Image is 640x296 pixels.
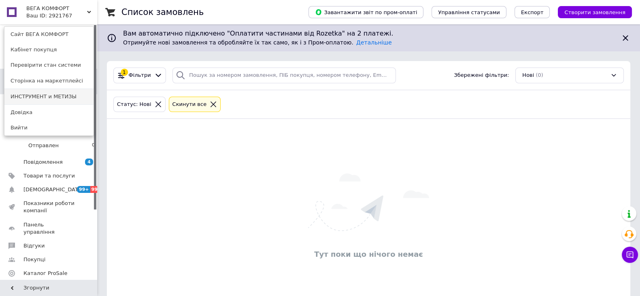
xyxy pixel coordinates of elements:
[4,73,94,89] a: Сторінка на маркетплейсі
[23,256,45,263] span: Покупці
[356,39,392,46] a: Детальніше
[171,100,208,109] div: Cкинути все
[536,72,543,78] span: (0)
[550,9,632,15] a: Створити замовлення
[23,221,75,236] span: Панель управління
[23,242,45,249] span: Відгуки
[521,9,544,15] span: Експорт
[432,6,506,18] button: Управління статусами
[4,57,94,73] a: Перевірити стан системи
[622,247,638,263] button: Чат з покупцем
[515,6,550,18] button: Експорт
[308,6,423,18] button: Завантажити звіт по пром-оплаті
[4,27,94,42] a: Сайт ВЕГА КОМФОРТ
[315,8,417,16] span: Завантажити звіт по пром-оплаті
[121,7,204,17] h1: Список замовлень
[454,72,509,79] span: Збережені фільтри:
[172,68,396,83] input: Пошук за номером замовлення, ПІБ покупця, номером телефону, Email, номером накладної
[111,249,626,259] div: Тут поки що нічого немає
[123,29,614,38] span: Вам автоматично підключено "Оплатити частинами від Rozetka" на 2 платежі.
[129,72,151,79] span: Фільтри
[85,159,93,165] span: 4
[26,12,60,19] div: Ваш ID: 2921767
[23,200,75,214] span: Показники роботи компанії
[92,142,95,149] span: 0
[23,172,75,180] span: Товари та послуги
[4,120,94,135] a: Вийти
[23,270,67,277] span: Каталог ProSale
[123,39,392,46] span: Отримуйте нові замовлення та обробляйте їх так само, як і з Пром-оплатою.
[522,72,534,79] span: Нові
[115,100,153,109] div: Статус: Нові
[438,9,500,15] span: Управління статусами
[558,6,632,18] button: Створити замовлення
[28,142,59,149] span: Отправлен
[4,89,94,104] a: ИНСТРУМЕНТ и МЕТИЗЫ
[4,105,94,120] a: Довідка
[23,186,83,193] span: [DEMOGRAPHIC_DATA]
[26,5,87,12] span: ВЕГА КОМФОРТ
[90,186,104,193] span: 99+
[23,159,63,166] span: Повідомлення
[121,69,128,76] div: 1
[4,42,94,57] a: Кабінет покупця
[77,186,90,193] span: 99+
[564,9,625,15] span: Створити замовлення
